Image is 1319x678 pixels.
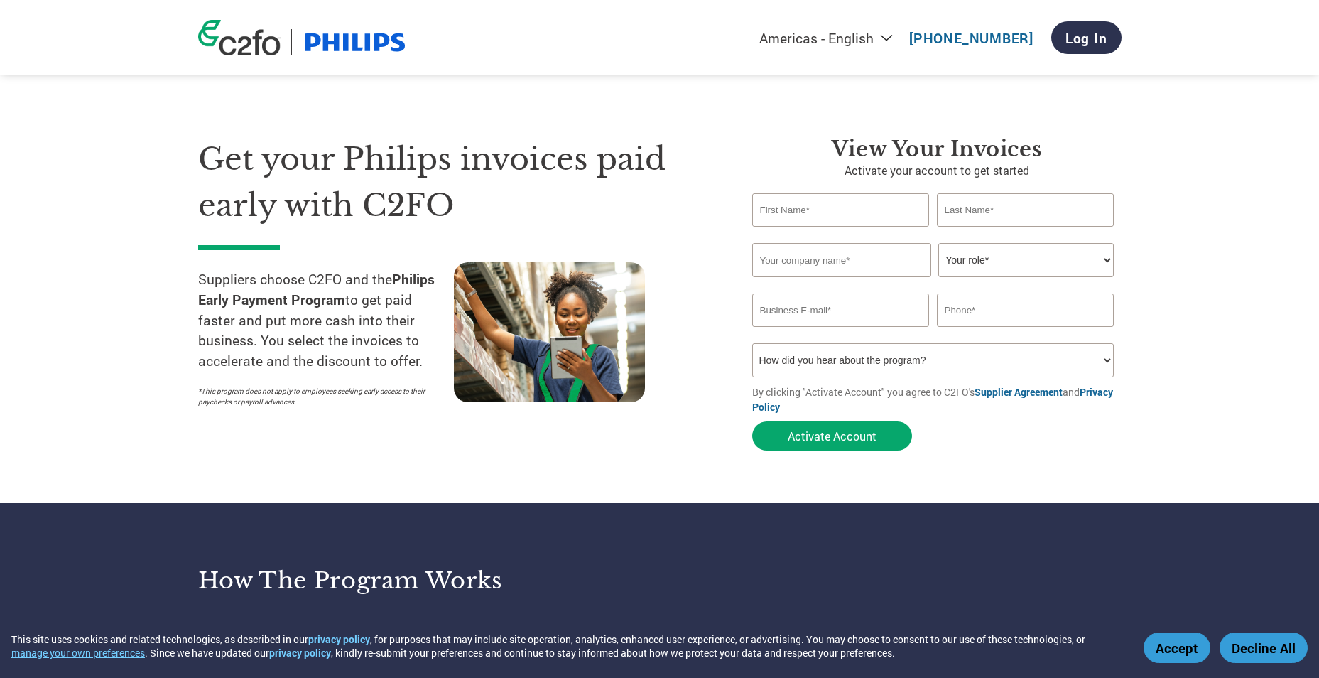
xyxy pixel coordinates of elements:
a: Log In [1051,21,1122,54]
img: c2fo logo [198,20,281,55]
input: Your company name* [752,243,931,277]
input: Invalid Email format [752,294,930,327]
p: *This program does not apply to employees seeking early access to their paychecks or payroll adva... [198,386,440,407]
input: Last Name* [937,193,1114,227]
strong: Philips Early Payment Program [198,270,435,308]
button: manage your own preferences [11,646,145,660]
div: Invalid last name or last name is too long [937,228,1114,237]
h3: View Your Invoices [752,136,1122,162]
input: Phone* [937,294,1114,327]
div: Inavlid Phone Number [937,328,1114,338]
div: Invalid company name or company name is too long [752,279,1114,288]
a: privacy policy [269,646,331,660]
a: [PHONE_NUMBER] [909,29,1033,47]
a: Supplier Agreement [975,385,1063,399]
h3: How the program works [198,566,642,595]
p: Suppliers choose C2FO and the to get paid faster and put more cash into their business. You selec... [198,269,454,372]
h1: Get your Philips invoices paid early with C2FO [198,136,710,228]
div: This site uses cookies and related technologies, as described in our , for purposes that may incl... [11,633,1123,660]
a: Privacy Policy [752,385,1113,414]
select: Title/Role [938,243,1114,277]
button: Activate Account [752,421,912,451]
img: Philips [303,29,408,55]
p: By clicking "Activate Account" you agree to C2FO's and [752,384,1122,414]
a: privacy policy [308,633,370,646]
div: Inavlid Email Address [752,328,930,338]
div: Invalid first name or first name is too long [752,228,930,237]
p: Activate your account to get started [752,162,1122,179]
input: First Name* [752,193,930,227]
button: Decline All [1220,633,1308,663]
button: Accept [1144,633,1210,663]
img: supply chain worker [454,262,645,402]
